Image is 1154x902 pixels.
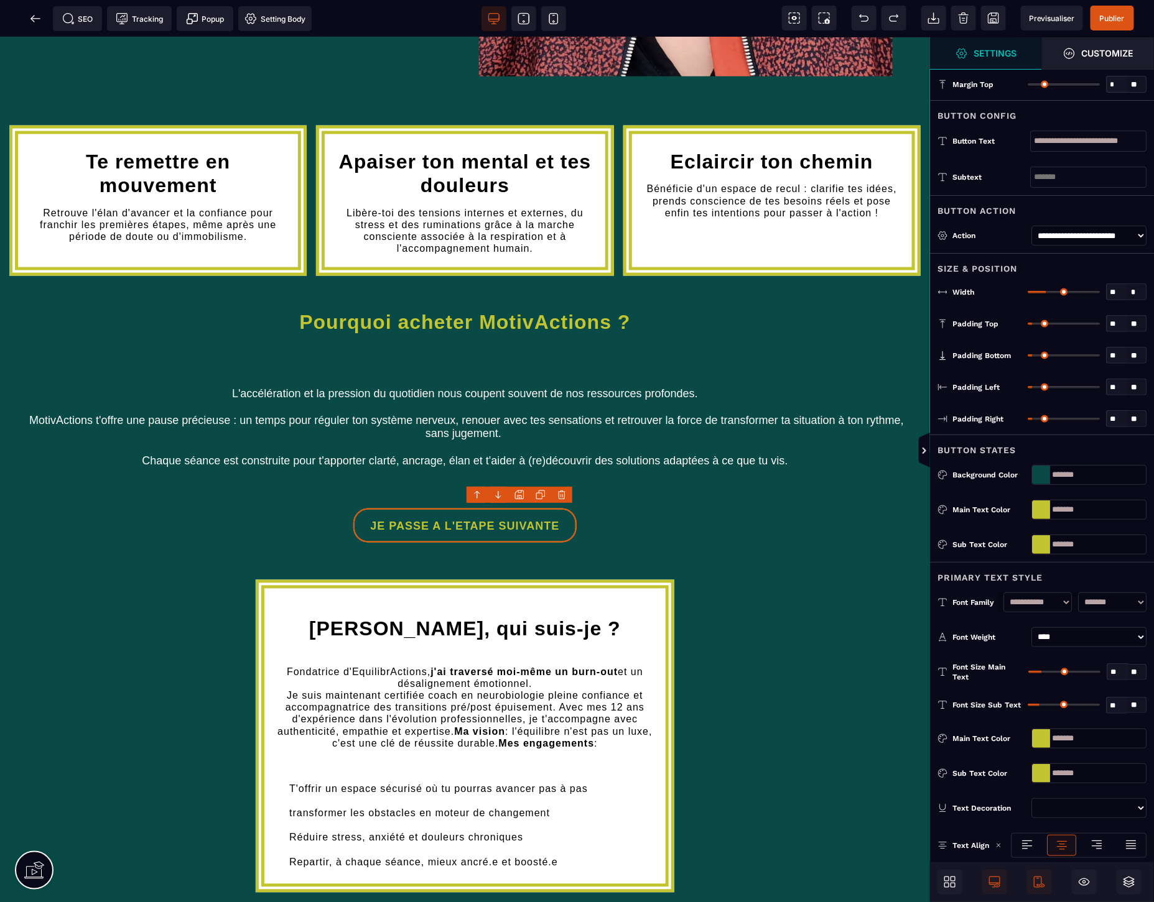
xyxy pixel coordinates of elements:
h1: Te remettre en mouvement [27,106,289,167]
span: Padding Bottom [952,351,1011,361]
span: Popup [186,12,225,25]
div: Button States [930,435,1154,458]
text: T'offrir un espace sécurisé où tu pourras avancer pas à pas [286,743,591,761]
span: Margin Top [952,80,993,90]
h1: [PERSON_NAME], qui suis-je ? [274,574,656,610]
div: Subtext [952,171,1030,183]
b: Ma vision [454,689,505,700]
p: Text Align [938,839,989,852]
div: Sub Text Color [952,538,1026,551]
text: Réduire stress, anxiété et douleurs chroniques [286,791,526,809]
span: View components [782,6,807,30]
div: Font Weight [952,631,1026,643]
div: Background Color [952,469,1026,481]
b: Mes engagements [499,701,595,712]
text: Repartir, à chaque séance, mieux ancré.e et boosté.e [286,816,561,834]
span: Settings [930,37,1042,70]
span: SEO [62,12,93,25]
div: Button Text [952,135,1030,147]
button: JE PASSE A L'ETAPE SUIVANTE [353,471,577,505]
span: Open Style Manager [1042,37,1154,70]
text: Libère-toi des tensions internes et externes, du stress et des ruminations grâce à la marche cons... [334,167,595,221]
span: Font Size Main Text [952,662,1023,682]
span: Preview [1021,6,1083,30]
strong: Settings [974,48,1017,58]
span: Screenshot [812,6,837,30]
span: Previsualiser [1029,14,1075,23]
div: Button Config [930,100,1154,123]
div: Font Family [952,596,997,609]
span: Font Size Sub Text [952,700,1021,710]
div: Primary Text Style [930,562,1154,585]
span: Setting Body [244,12,305,25]
span: Tracking [116,12,163,25]
strong: Customize [1082,48,1133,58]
span: Padding Top [952,319,998,329]
div: Sub Text Color [952,767,1026,780]
span: Hide/Show Block [1072,870,1097,895]
h1: Pourquoi acheter MotivActions ? [19,267,911,303]
span: Padding Right [952,414,1003,424]
div: Action [952,229,1026,242]
span: Padding Left [952,382,1000,392]
text: Retrouve l'élan d'avancer et la confiance pour franchir les premières étapes, même après une péri... [27,167,289,209]
h1: Apaiser ton mental et tes douleurs [334,106,595,167]
span: Width [952,287,974,297]
span: Publier [1100,14,1125,23]
span: Mobile Only [1027,870,1052,895]
b: j'ai traversé moi-même un burn-out [430,630,618,640]
text: Bénéficie d'un espace de recul : clarifie tes idées, prends conscience de tes besoins réels et po... [641,142,903,185]
div: Size & Position [930,253,1154,276]
span: L'accélération et la pression du quotidien nous coupent souvent de nos ressources profondes. Moti... [26,351,907,430]
div: Button Action [930,195,1154,218]
text: Fondatrice d'EquilibrActions, et un désalignement émotionnel. Je suis maintenant certifiée coach ... [274,610,656,740]
div: Main Text Color [952,504,1026,516]
text: transformer les obstacles en moteur de changement [286,767,553,785]
div: Main Text Color [952,732,1026,745]
span: Open Blocks [938,870,962,895]
span: Desktop Only [982,870,1007,895]
img: loading [995,842,1002,849]
span: Open Layers [1117,870,1142,895]
div: Text Decoration [952,802,1026,814]
h1: Eclaircir ton chemin [641,106,903,142]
